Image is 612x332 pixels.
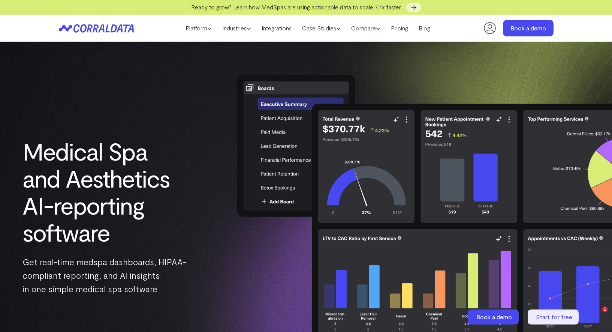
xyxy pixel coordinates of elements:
[346,23,386,34] a: Compare
[386,23,413,34] a: Pricing
[22,138,187,246] h1: Medical Spa and Aesthetics AI-reporting software
[217,23,256,34] a: Industries
[22,255,187,296] p: Get real-time medspa dashboards, HIPAA-compliant reporting, and AI insights in one simple medical...
[297,23,346,34] a: Case Studies
[191,3,401,11] span: Ready to grow? Learn how MedSpas are using actionable data to scale 7.7x faster
[476,313,512,320] span: Book a demo
[503,20,554,36] a: Book a demo
[587,306,605,324] iframe: Intercom live chat
[536,313,572,320] span: Start for free
[180,23,217,34] a: Platform
[413,23,435,34] a: Blog
[602,306,608,312] span: 1
[256,23,297,34] a: Integrations
[468,309,520,324] a: Book a demo
[528,309,580,324] a: Start for free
